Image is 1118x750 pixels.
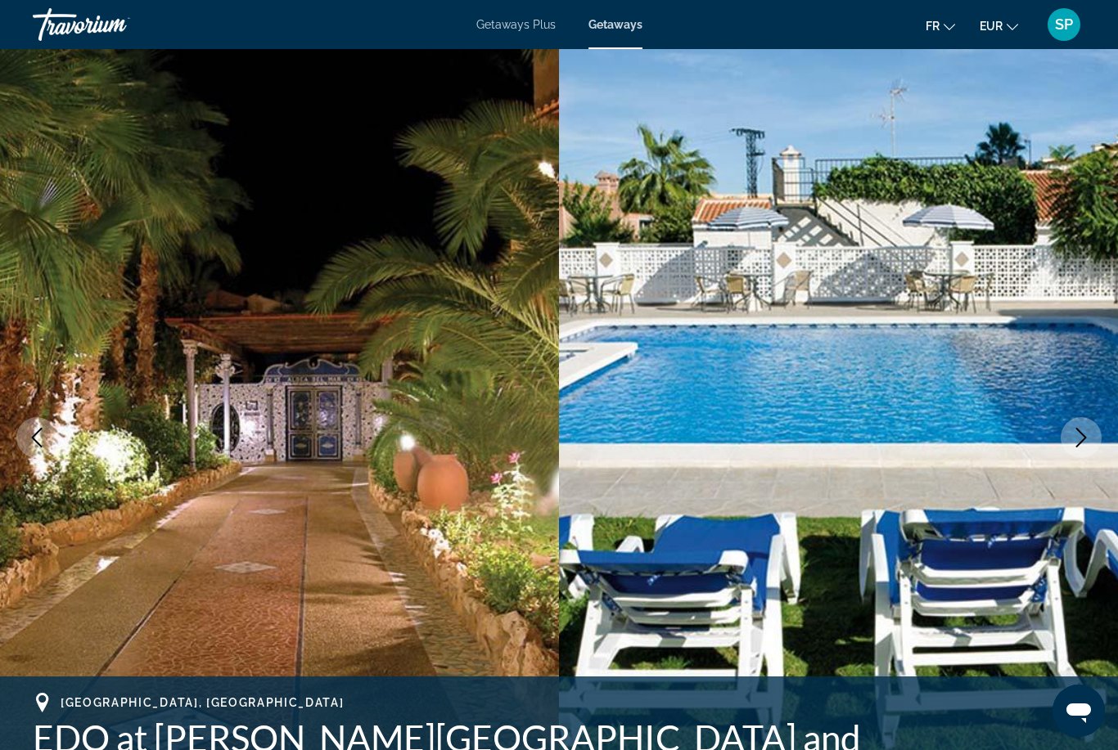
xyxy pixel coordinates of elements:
[16,417,57,458] button: Previous image
[588,18,642,31] a: Getaways
[1043,7,1085,42] button: User Menu
[980,14,1018,38] button: Change currency
[1061,417,1102,458] button: Next image
[33,3,196,46] a: Travorium
[61,696,344,709] span: [GEOGRAPHIC_DATA], [GEOGRAPHIC_DATA]
[1055,16,1073,33] span: SP
[926,20,940,33] span: fr
[1053,685,1105,737] iframe: Bouton de lancement de la fenêtre de messagerie
[980,20,1003,33] span: EUR
[926,14,955,38] button: Change language
[476,18,556,31] a: Getaways Plus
